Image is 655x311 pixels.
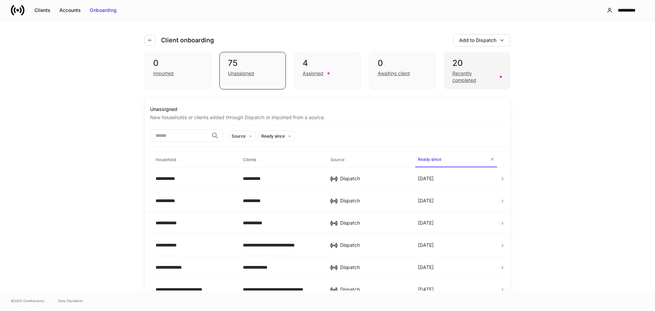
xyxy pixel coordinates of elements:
[418,242,434,249] p: [DATE]
[145,52,211,89] div: 0Imported
[418,286,434,293] p: [DATE]
[378,58,427,69] div: 0
[452,70,496,84] div: Recently completed
[58,298,83,303] a: Data Disclaimer
[418,197,434,204] p: [DATE]
[418,156,441,162] h6: Ready since
[418,220,434,226] p: [DATE]
[418,175,434,182] p: [DATE]
[219,52,286,89] div: 75Unassigned
[453,34,510,46] button: Add to Dispatch
[228,58,277,69] div: 75
[258,131,295,142] button: Ready since
[85,5,121,16] button: Onboarding
[261,133,285,139] div: Ready since
[11,298,44,303] span: © 2025 OneAdvisory
[55,5,85,16] button: Accounts
[294,52,361,89] div: 4Assigned
[369,52,436,89] div: 0Awaiting client
[153,153,235,167] span: Household
[229,131,256,142] button: Source
[156,156,176,163] h6: Household
[153,58,203,69] div: 0
[340,220,407,226] div: Dispatch
[34,7,50,14] div: Clients
[340,286,407,293] div: Dispatch
[331,156,345,163] h6: Source
[328,153,410,167] span: Source
[232,133,246,139] div: Source
[59,7,81,14] div: Accounts
[243,156,256,163] h6: Clients
[340,242,407,249] div: Dispatch
[303,70,323,77] div: Assigned
[452,58,502,69] div: 20
[228,70,254,77] div: Unassigned
[240,153,322,167] span: Clients
[90,7,117,14] div: Onboarding
[161,36,214,44] h4: Client onboarding
[418,264,434,271] p: [DATE]
[150,106,505,113] div: Unassigned
[150,113,505,121] div: New households or clients added through Dispatch or imported from a source.
[153,70,174,77] div: Imported
[459,37,496,44] div: Add to Dispatch
[340,264,407,271] div: Dispatch
[340,197,407,204] div: Dispatch
[444,52,510,89] div: 20Recently completed
[378,70,410,77] div: Awaiting client
[415,153,497,167] span: Ready since
[303,58,352,69] div: 4
[30,5,55,16] button: Clients
[340,175,407,182] div: Dispatch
